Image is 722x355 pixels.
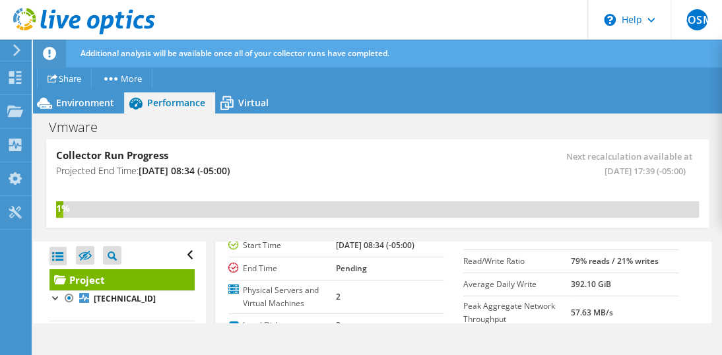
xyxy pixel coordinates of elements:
[228,262,336,275] label: End Time
[336,291,341,302] b: 2
[571,278,611,290] b: 392.10 GiB
[139,164,230,177] span: [DATE] 08:34 (-05:00)
[37,68,92,88] a: Share
[463,255,571,268] label: Read/Write Ratio
[49,269,195,290] a: Project
[238,96,269,109] span: Virtual
[336,240,414,251] b: [DATE] 08:34 (-05:00)
[463,300,571,326] label: Peak Aggregate Network Throughput
[81,48,389,59] span: Additional analysis will be available once all of your collector runs have completed.
[686,9,707,30] span: ROSM
[571,255,659,267] b: 79% reads / 21% writes
[49,290,195,307] a: [TECHNICAL_ID]
[147,96,205,109] span: Performance
[56,96,114,109] span: Environment
[336,319,341,331] b: 3
[571,201,674,243] b: 1651 at [GEOGRAPHIC_DATA], 1626 at 95%
[228,239,336,252] label: Start Time
[377,149,692,178] span: Next recalculation available at
[56,201,63,216] div: 1%
[228,319,336,332] label: Local Disks
[91,68,152,88] a: More
[56,164,374,178] h4: Projected End Time:
[49,321,195,338] a: Hypervisors
[377,164,686,178] span: [DATE] 17:39 (-05:00)
[228,284,336,310] label: Physical Servers and Virtual Machines
[94,293,156,304] b: [TECHNICAL_ID]
[604,14,616,26] svg: \n
[336,263,367,274] b: Pending
[463,278,571,291] label: Average Daily Write
[571,307,613,318] b: 57.63 MB/s
[43,120,118,135] h1: Vmware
